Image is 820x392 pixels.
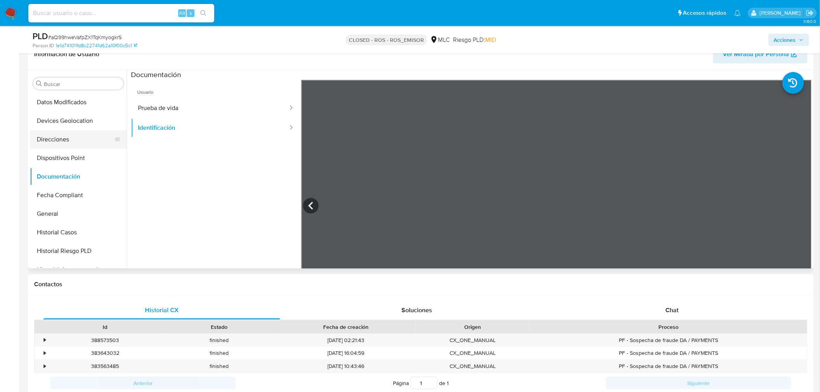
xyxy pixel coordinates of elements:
[48,334,162,347] div: 388573503
[276,347,416,359] div: [DATE] 16:04:59
[30,223,127,242] button: Historial Casos
[530,334,807,347] div: PF - Sospecha de fraude DA / PAYMENTS
[195,8,211,19] button: search-icon
[30,205,127,223] button: General
[189,9,192,17] span: s
[281,323,410,331] div: Fecha de creación
[535,323,802,331] div: Proceso
[34,50,99,58] h1: Información de Usuario
[53,323,157,331] div: Id
[713,45,808,64] button: Ver Mirada por Persona
[485,35,496,44] span: MID
[760,9,803,17] p: paloma.falcondesoto@mercadolibre.cl
[768,34,809,46] button: Acciones
[162,334,276,347] div: finished
[402,306,432,315] span: Soluciones
[416,347,530,359] div: CX_ONE_MANUAL
[50,377,236,389] button: Anterior
[162,347,276,359] div: finished
[421,323,524,331] div: Origen
[774,34,796,46] span: Acciones
[393,377,449,389] span: Página de
[55,42,137,49] a: 1e1d741011fd8c22741d62a10f00c5c1
[683,9,727,17] span: Accesos rápidos
[162,360,276,373] div: finished
[803,18,816,24] span: 3.160.0
[606,377,791,389] button: Siguiente
[447,379,449,387] span: 1
[30,242,127,260] button: Historial Riesgo PLD
[30,186,127,205] button: Fecha Compliant
[179,9,185,17] span: Alt
[276,334,416,347] div: [DATE] 02:21:43
[145,306,179,315] span: Historial CX
[30,93,127,112] button: Datos Modificados
[666,306,679,315] span: Chat
[44,363,46,370] div: •
[416,334,530,347] div: CX_ONE_MANUAL
[44,349,46,357] div: •
[33,42,54,49] b: Person ID
[416,360,530,373] div: CX_ONE_MANUAL
[30,112,127,130] button: Devices Geolocation
[453,36,496,44] span: Riesgo PLD:
[44,81,121,88] input: Buscar
[723,45,789,64] span: Ver Mirada por Persona
[34,280,808,288] h1: Contactos
[33,30,48,42] b: PLD
[734,10,741,16] a: Notificaciones
[30,167,127,186] button: Documentación
[48,347,162,359] div: 383643032
[30,260,127,279] button: Historial de conversaciones
[167,323,270,331] div: Estado
[530,347,807,359] div: PF - Sospecha de fraude DA / PAYMENTS
[30,130,121,149] button: Direcciones
[28,8,214,18] input: Buscar usuario o caso...
[48,33,122,41] span: # aQ99hweVafpZX1TqKmyogkrS
[430,36,450,44] div: MLC
[530,360,807,373] div: PF - Sospecha de fraude DA / PAYMENTS
[36,81,42,87] button: Buscar
[806,9,814,17] a: Salir
[276,360,416,373] div: [DATE] 10:43:46
[48,360,162,373] div: 383563485
[346,34,427,45] p: CLOSED - ROS - ROS_EMISOR
[44,337,46,344] div: •
[30,149,127,167] button: Dispositivos Point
